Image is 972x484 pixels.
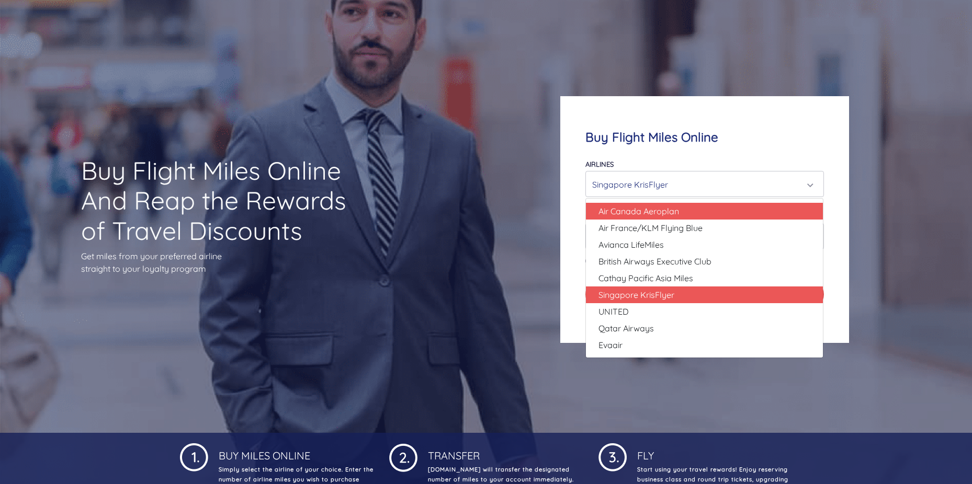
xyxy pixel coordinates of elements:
p: Get miles from your preferred airline straight to your loyalty program [81,250,356,275]
button: Singapore KrisFlyer [585,171,823,197]
img: 1 [389,441,417,472]
span: UNITED [598,305,629,318]
img: 1 [598,441,627,471]
label: Airlines [585,160,614,168]
span: Avianca LifeMiles [598,238,664,251]
h4: Transfer [426,441,583,462]
h1: Buy Flight Miles Online And Reap the Rewards of Travel Discounts [81,156,356,246]
span: Air France/KLM Flying Blue [598,222,703,234]
img: 1 [180,441,208,471]
h4: Buy Flight Miles Online [585,130,823,145]
h4: Fly [635,441,792,462]
span: Singapore KrisFlyer [598,289,674,301]
span: Qatar Airways [598,322,654,335]
span: Evaair [598,339,623,351]
span: Cathay Pacific Asia Miles [598,272,693,284]
span: British Airways Executive Club [598,255,711,268]
span: Air Canada Aeroplan [598,205,679,217]
div: Singapore KrisFlyer [592,175,810,194]
h4: Buy Miles Online [217,441,374,462]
